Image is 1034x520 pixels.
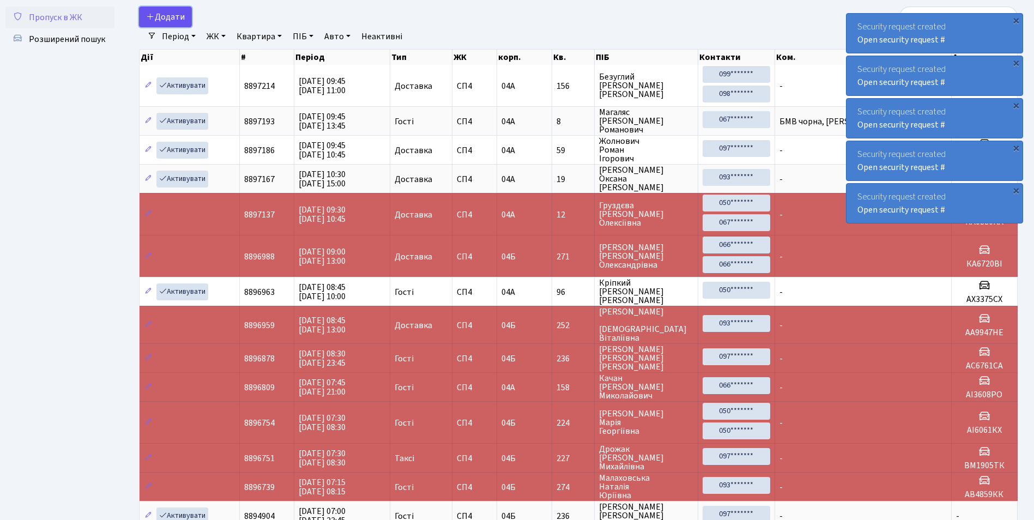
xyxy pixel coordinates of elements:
span: Доставка [395,321,432,330]
div: Security request created [846,56,1023,95]
span: [DATE] 10:30 [DATE] 15:00 [299,168,346,190]
span: [DATE] 09:00 [DATE] 13:00 [299,246,346,267]
th: ПІБ [595,50,698,65]
h5: ВМ1905ТК [956,461,1013,471]
span: [DATE] 07:15 [DATE] 08:15 [299,476,346,498]
span: СП4 [457,419,492,427]
span: Доставка [395,175,432,184]
span: Качан [PERSON_NAME] Миколайович [599,374,693,400]
span: Груздєва [PERSON_NAME] Олексіївна [599,201,693,227]
span: [PERSON_NAME] Марія Георгіївна [599,409,693,436]
a: Активувати [156,142,208,159]
span: - [779,452,783,464]
span: Жолнович Роман Ігорович [599,137,693,163]
th: ЖК [452,50,497,65]
span: 8896754 [244,417,275,429]
th: # [240,50,294,65]
span: 8896809 [244,382,275,394]
span: 8897137 [244,209,275,221]
h5: АІ3608РО [956,390,1013,400]
a: Додати [139,7,192,27]
span: 158 [557,383,590,392]
input: Пошук... [899,7,1018,27]
span: СП4 [457,454,492,463]
a: Open security request # [857,204,945,216]
span: Кріпкий [PERSON_NAME] [PERSON_NAME] [599,279,693,305]
h5: KA0880KA [956,217,1013,227]
a: Розширений пошук [5,28,114,50]
div: Security request created [846,99,1023,138]
span: СП4 [457,175,492,184]
span: Доставка [395,210,432,219]
span: 04Б [501,251,516,263]
span: 04А [501,80,515,92]
span: [PERSON_NAME] Оксана [PERSON_NAME] [599,166,693,192]
span: [DATE] 09:45 [DATE] 13:45 [299,111,346,132]
span: 04А [501,382,515,394]
span: 8896959 [244,319,275,331]
span: - [779,144,783,156]
span: СП4 [457,210,492,219]
div: × [1011,15,1021,26]
span: 04А [501,209,515,221]
span: Гості [395,288,414,297]
span: Розширений пошук [29,33,105,45]
span: 04Б [501,319,516,331]
h5: АВ4859КК [956,489,1013,500]
a: ПІБ [288,27,318,46]
div: Security request created [846,141,1023,180]
th: корп. [497,50,553,65]
span: СП4 [457,483,492,492]
span: Доставка [395,252,432,261]
a: ЖК [202,27,230,46]
span: 236 [557,354,590,363]
div: Security request created [846,184,1023,223]
span: 8896739 [244,481,275,493]
span: - [779,481,783,493]
span: Безуглий [PERSON_NAME] [PERSON_NAME] [599,72,693,99]
span: 8896751 [244,452,275,464]
span: [DATE] 08:45 [DATE] 13:00 [299,315,346,336]
a: Неактивні [357,27,407,46]
span: - [779,173,783,185]
span: СП4 [457,383,492,392]
a: Авто [320,27,355,46]
span: 8897193 [244,116,275,128]
span: 252 [557,321,590,330]
div: × [1011,100,1021,111]
span: 04Б [501,481,516,493]
span: 8 [557,117,590,126]
span: [DATE] 07:45 [DATE] 21:00 [299,377,346,398]
span: [DATE] 09:45 [DATE] 10:45 [299,140,346,161]
a: Open security request # [857,34,945,46]
a: Період [158,27,200,46]
span: 04Б [501,417,516,429]
a: Open security request # [857,119,945,131]
span: - [779,286,783,298]
span: 96 [557,288,590,297]
a: Активувати [156,283,208,300]
div: × [1011,57,1021,68]
span: [PERSON_NAME] [PERSON_NAME] Олександрівна [599,243,693,269]
a: Активувати [156,77,208,94]
span: 274 [557,483,590,492]
span: Доставка [395,146,432,155]
span: 8897214 [244,80,275,92]
span: БМВ чорна, [PERSON_NAME] [779,116,891,128]
span: Пропуск в ЖК [29,11,82,23]
th: Період [294,50,390,65]
span: 8896878 [244,353,275,365]
span: [DATE] 09:30 [DATE] 10:45 [299,204,346,225]
span: - [779,353,783,365]
a: Активувати [156,113,208,130]
th: Кв. [552,50,595,65]
div: Security request created [846,14,1023,53]
span: Гості [395,383,414,392]
span: - [779,417,783,429]
span: 19 [557,175,590,184]
div: × [1011,142,1021,153]
a: Квартира [232,27,286,46]
h5: АІ6061КХ [956,425,1013,436]
h5: АХ3375СХ [956,294,1013,305]
span: 04А [501,286,515,298]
